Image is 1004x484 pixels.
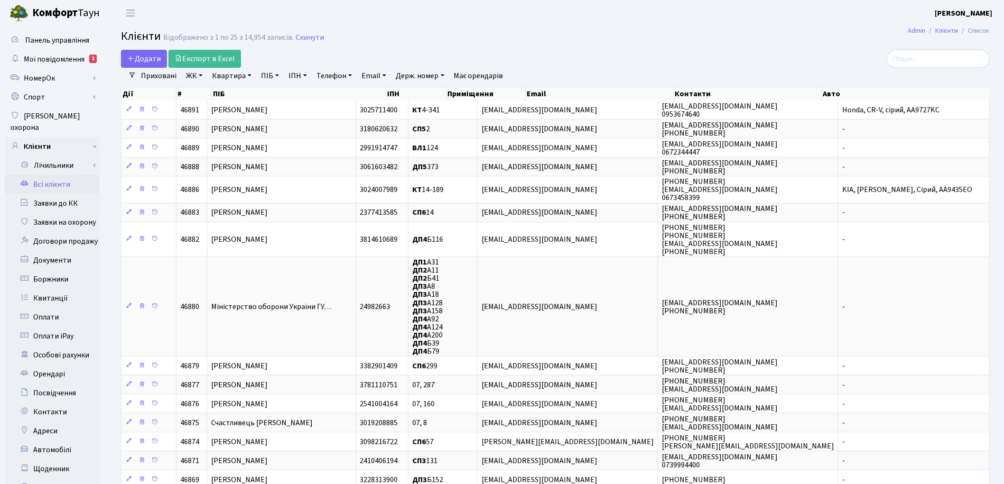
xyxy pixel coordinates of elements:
span: [PHONE_NUMBER] [EMAIL_ADDRESS][DOMAIN_NAME] [662,395,778,413]
span: Таун [32,5,100,21]
a: ЖК [182,68,206,84]
span: 299 [412,361,437,371]
span: 3025711400 [360,105,398,115]
span: [PERSON_NAME] [211,124,268,134]
span: 3781110751 [360,380,398,390]
a: Квитанції [5,289,100,308]
span: [PHONE_NUMBER] [EMAIL_ADDRESS][DOMAIN_NAME] 0673458399 [662,176,778,203]
span: [EMAIL_ADDRESS][DOMAIN_NAME] [482,399,597,409]
a: Контакти [5,402,100,421]
b: ДП3 [412,306,427,316]
span: [EMAIL_ADDRESS][DOMAIN_NAME] [482,234,597,245]
span: 14 [412,208,434,218]
a: Має орендарів [450,68,507,84]
b: КТ [412,184,422,195]
span: [EMAIL_ADDRESS][DOMAIN_NAME] [PHONE_NUMBER] [662,120,778,138]
span: [PERSON_NAME][EMAIL_ADDRESS][DOMAIN_NAME] [482,437,654,447]
span: [EMAIL_ADDRESS][DOMAIN_NAME] [482,361,597,371]
a: Орендарі [5,365,100,384]
span: [EMAIL_ADDRESS][DOMAIN_NAME] [482,380,597,390]
span: 07, 160 [412,399,435,409]
a: Експорт в Excel [168,50,241,68]
span: 46891 [180,105,199,115]
b: ДП4 [412,346,427,356]
a: Телефон [313,68,356,84]
span: Додати [127,54,161,64]
span: [EMAIL_ADDRESS][DOMAIN_NAME] [PHONE_NUMBER] [662,298,778,316]
span: - [842,361,845,371]
span: 46888 [180,162,199,172]
th: Приміщення [447,87,526,100]
span: 373 [412,162,438,172]
span: [EMAIL_ADDRESS][DOMAIN_NAME] [482,124,597,134]
span: [PHONE_NUMBER] [PERSON_NAME][EMAIL_ADDRESS][DOMAIN_NAME] [662,433,834,451]
span: 24982663 [360,301,390,312]
input: Пошук... [887,50,990,68]
b: СП6 [412,361,426,371]
b: ДП4 [412,314,427,324]
span: [PERSON_NAME] [211,380,268,390]
b: ДП3 [412,281,427,292]
span: 46875 [180,418,199,428]
span: 2 [412,124,430,134]
span: [PHONE_NUMBER] [PHONE_NUMBER] [EMAIL_ADDRESS][DOMAIN_NAME] [PHONE_NUMBER] [662,222,778,257]
span: Міністерство оборони України ГУ… [211,301,332,312]
img: logo.png [9,4,28,23]
b: КТ [412,105,422,115]
span: 46879 [180,361,199,371]
th: Авто [822,87,990,100]
span: Мої повідомлення [24,54,84,64]
b: ДП2 [412,273,427,283]
span: 2410406194 [360,456,398,466]
span: [EMAIL_ADDRESS][DOMAIN_NAME] 0672344447 [662,139,778,157]
span: 57 [412,437,434,447]
span: - [842,143,845,153]
span: 46874 [180,437,199,447]
a: Admin [908,26,926,36]
span: 3061603482 [360,162,398,172]
span: Панель управління [25,35,89,46]
span: 07, 8 [412,418,427,428]
span: 46890 [180,124,199,134]
a: [PERSON_NAME] [935,8,993,19]
b: [PERSON_NAME] [935,8,993,18]
span: 3098216722 [360,437,398,447]
span: [EMAIL_ADDRESS][DOMAIN_NAME] 0953674640 [662,101,778,119]
span: [PERSON_NAME] [211,162,268,172]
a: Боржники [5,270,100,289]
a: Клієнти [5,137,100,156]
a: Особові рахунки [5,346,100,365]
a: Щоденник [5,459,100,478]
span: [PERSON_NAME] [211,184,268,195]
span: [PERSON_NAME] [211,143,268,153]
a: Оплати [5,308,100,327]
span: - [842,162,845,172]
a: Документи [5,251,100,270]
span: 2991914747 [360,143,398,153]
b: ДП4 [412,322,427,332]
span: [EMAIL_ADDRESS][DOMAIN_NAME] [PHONE_NUMBER] [662,158,778,176]
span: [EMAIL_ADDRESS][DOMAIN_NAME] 0739994400 [662,452,778,470]
th: # [177,87,212,100]
div: 1 [89,55,97,63]
span: [EMAIL_ADDRESS][DOMAIN_NAME] [PHONE_NUMBER] [662,357,778,375]
span: Honda, CR-V, сірий, AA9727KC [842,105,939,115]
th: Email [526,87,674,100]
a: Заявки до КК [5,194,100,213]
a: Держ. номер [392,68,448,84]
span: [PERSON_NAME] [211,437,268,447]
span: [EMAIL_ADDRESS][DOMAIN_NAME] [482,418,597,428]
span: 46880 [180,301,199,312]
b: ДП5 [412,162,427,172]
b: Комфорт [32,5,78,20]
a: Додати [121,50,167,68]
span: 46871 [180,456,199,466]
span: [EMAIL_ADDRESS][DOMAIN_NAME] [PHONE_NUMBER] [662,203,778,222]
a: Оплати iPay [5,327,100,346]
span: [PERSON_NAME] [211,399,268,409]
span: [PERSON_NAME] [211,234,268,245]
b: ВЛ1 [412,143,427,153]
li: Список [958,26,990,36]
a: Клієнти [936,26,958,36]
th: Дії [121,87,177,100]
